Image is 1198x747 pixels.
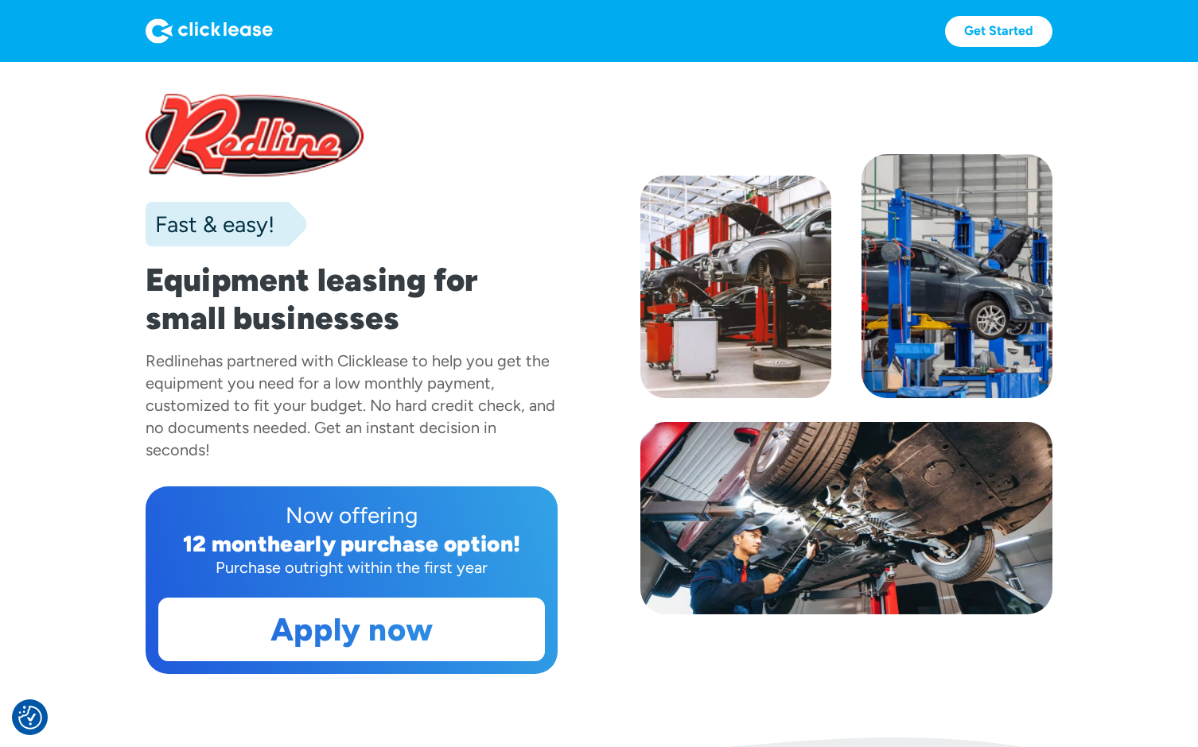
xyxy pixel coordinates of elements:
[280,530,520,557] div: early purchase option!
[159,598,544,660] a: Apply now
[158,556,545,579] div: Purchase outright within the first year
[146,18,273,44] img: Logo
[183,530,281,557] div: 12 month
[18,706,42,730] img: Revisit consent button
[945,16,1052,47] a: Get Started
[146,208,274,240] div: Fast & easy!
[146,351,199,370] div: Redline
[158,499,545,531] div: Now offering
[146,351,555,459] div: has partnered with Clicklease to help you get the equipment you need for a low monthly payment, c...
[18,706,42,730] button: Consent Preferences
[146,261,558,337] h1: Equipment leasing for small businesses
